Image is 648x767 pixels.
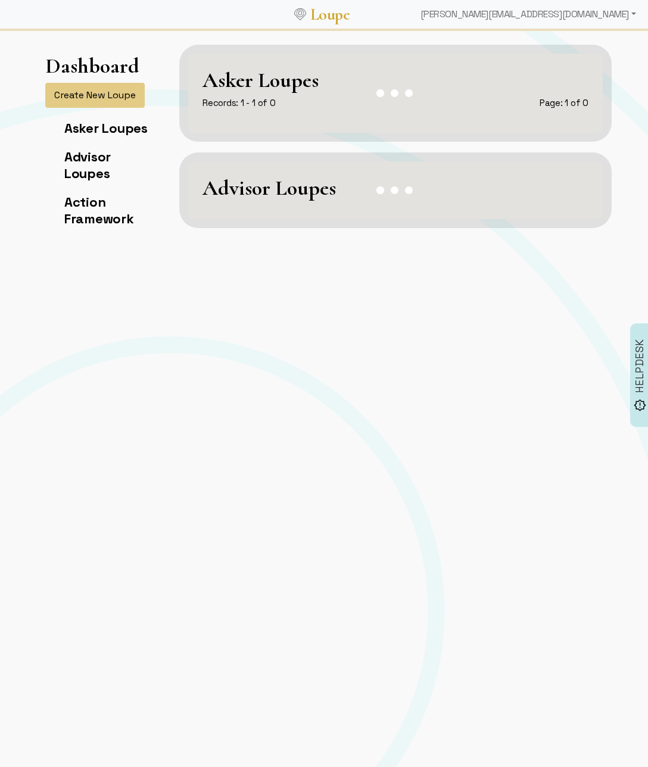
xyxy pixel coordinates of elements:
h1: Dashboard [45,54,139,78]
img: brightness_alert_FILL0_wght500_GRAD0_ops.svg [634,399,646,411]
img: Loupe Logo [294,8,306,20]
div: [PERSON_NAME][EMAIL_ADDRESS][DOMAIN_NAME] [416,2,641,26]
button: Create New Loupe [45,83,145,108]
a: Action Framework [64,194,134,227]
a: Loupe [306,4,354,26]
a: Asker Loupes [64,120,148,136]
a: Advisor Loupes [64,148,111,182]
app-left-page-nav: Dashboard [45,54,155,239]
